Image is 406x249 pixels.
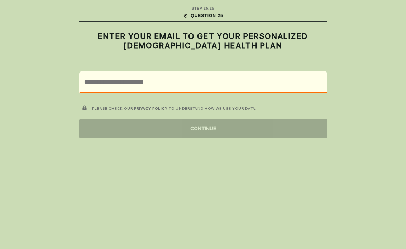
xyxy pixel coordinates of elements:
[183,13,223,19] div: QUESTION 25
[192,6,215,11] div: STEP 25 / 25
[92,106,257,110] span: PLEASE CHECK OUR TO UNDERSTAND HOW WE USE YOUR DATA.
[79,31,327,50] h2: ENTER YOUR EMAIL TO GET YOUR PERSONALIZED [DEMOGRAPHIC_DATA] HEALTH PLAN
[79,119,327,138] div: CONTINUE
[134,106,168,110] a: PRIVACY POLICY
